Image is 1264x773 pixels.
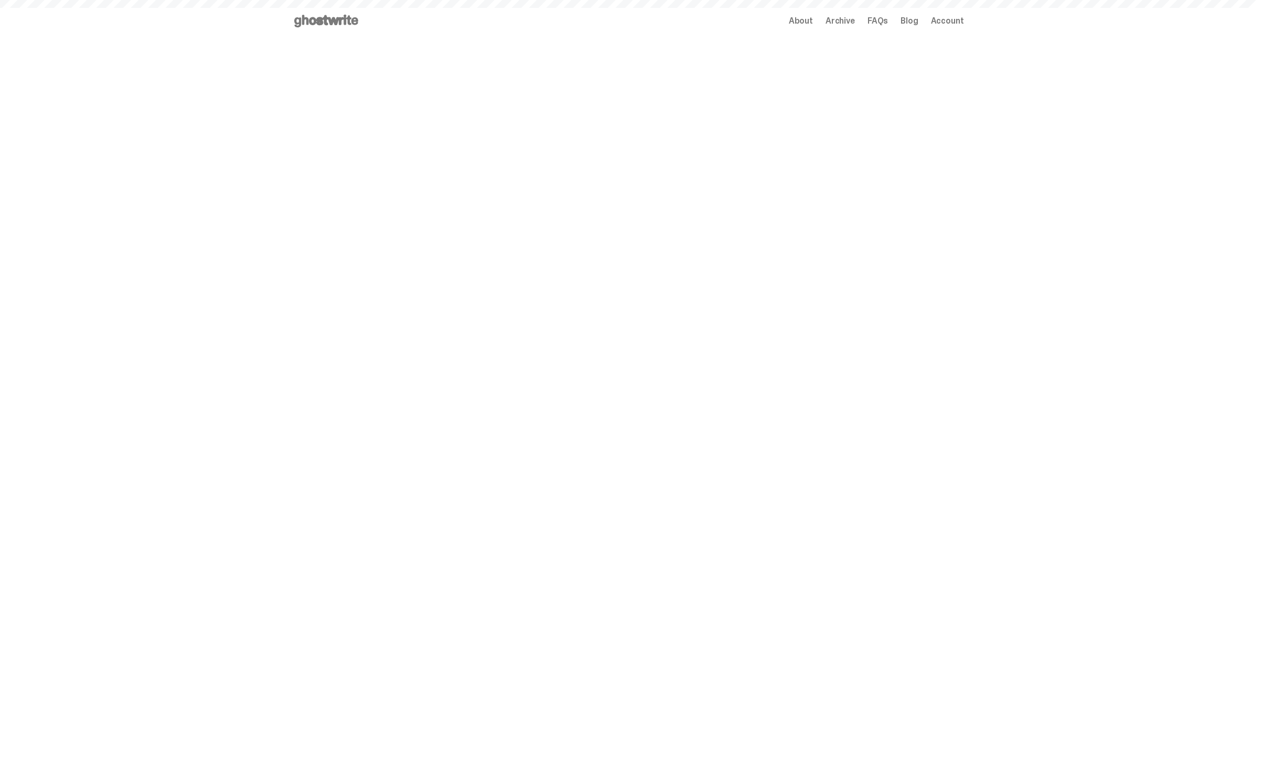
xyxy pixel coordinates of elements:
[867,17,888,25] a: FAQs
[931,17,964,25] a: Account
[789,17,813,25] a: About
[901,17,918,25] a: Blog
[826,17,855,25] a: Archive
